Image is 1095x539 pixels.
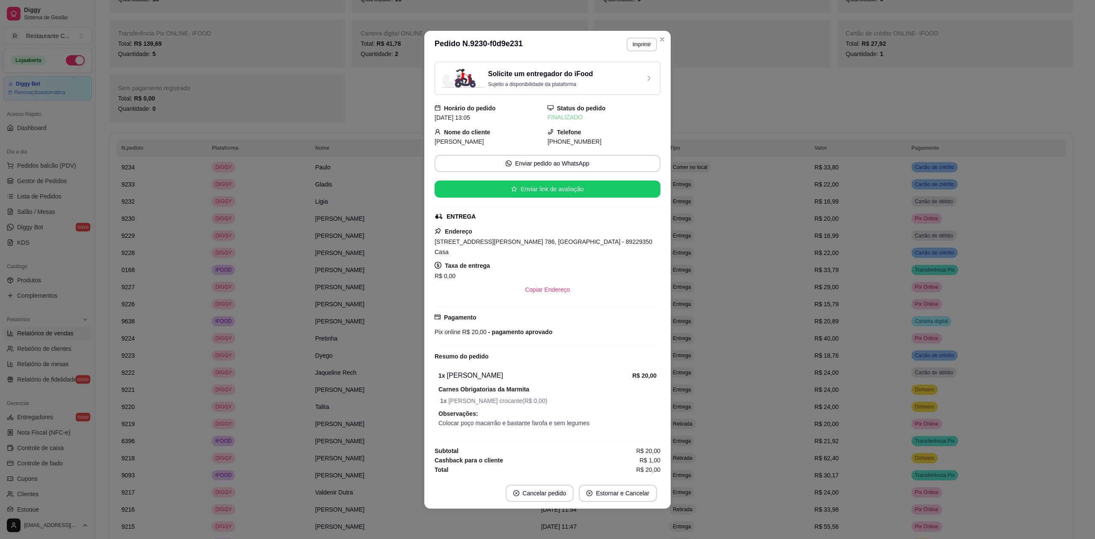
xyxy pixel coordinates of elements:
div: ENTREGA [447,212,476,221]
strong: Observações: [438,410,478,417]
span: [PERSON_NAME] crocante ( R$ 0,00 ) [440,396,657,406]
button: starEnviar link de avaliação [435,181,660,198]
strong: Status do pedido [557,105,606,112]
span: R$ 0,00 [435,272,456,279]
span: desktop [547,105,553,111]
span: dollar [435,262,441,269]
span: close-circle [513,490,519,496]
strong: Taxa de entrega [445,262,490,269]
strong: Carnes Obrigatorias da Marmita [438,386,529,393]
span: R$ 20,00 [461,329,487,335]
strong: Resumo do pedido [435,353,488,360]
strong: Telefone [557,129,581,136]
span: R$ 20,00 [636,446,660,456]
h3: Pedido N. 9230-f0d9e231 [435,38,523,51]
img: delivery-image [442,69,485,88]
span: phone [547,129,553,135]
strong: Endereço [445,228,472,235]
span: [STREET_ADDRESS][PERSON_NAME] 786, [GEOGRAPHIC_DATA] - 89229350 Casa [435,238,652,255]
button: whats-appEnviar pedido ao WhatsApp [435,155,660,172]
button: close-circleCancelar pedido [506,485,574,502]
button: Copiar Endereço [518,281,577,298]
span: [DATE] 13:05 [435,114,470,121]
span: Pix online [435,329,461,335]
span: close-circle [586,490,592,496]
span: credit-card [435,314,441,320]
span: R$ 1,00 [639,456,660,465]
strong: Subtotal [435,447,459,454]
span: whats-app [506,160,512,166]
button: close-circleEstornar e Cancelar [579,485,657,502]
strong: 1 x [438,372,445,379]
span: - pagamento aprovado [486,329,552,335]
span: R$ 20,00 [636,465,660,474]
span: user [435,129,441,135]
strong: Cashback para o cliente [435,457,503,464]
span: calendar [435,105,441,111]
strong: Total [435,466,448,473]
div: FINALIZADO [547,113,660,122]
strong: Pagamento [444,314,476,321]
span: pushpin [435,228,441,234]
span: [PHONE_NUMBER] [547,138,601,145]
button: Close [655,33,669,46]
span: Colocar poço macarrão e bastante farofa e sem legumes [438,418,657,428]
span: [PERSON_NAME] [435,138,484,145]
strong: Horário do pedido [444,105,496,112]
p: Sujeito a disponibilidade da plataforma [488,81,593,88]
span: star [511,186,517,192]
button: Imprimir [627,38,657,51]
strong: 1 x [440,397,448,404]
strong: Nome do cliente [444,129,490,136]
strong: R$ 20,00 [632,372,657,379]
h3: Solicite um entregador do iFood [488,69,593,79]
div: [PERSON_NAME] [438,370,632,381]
